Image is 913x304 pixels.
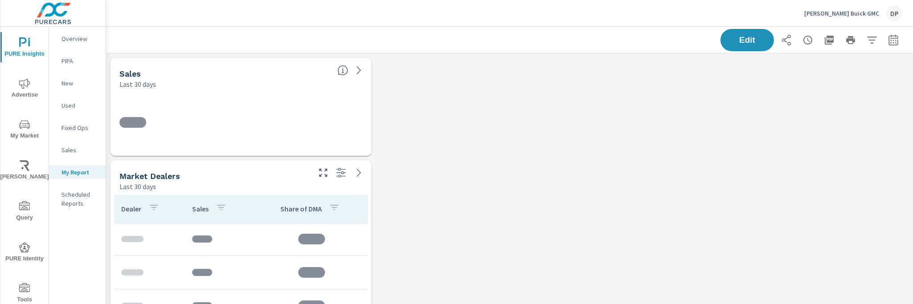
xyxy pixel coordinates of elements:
[119,171,180,181] h5: Market Dealers
[49,99,106,112] div: Used
[863,31,881,49] button: Apply Filters
[119,79,156,89] p: Last 30 days
[3,78,46,100] span: Advertise
[316,166,330,180] button: Make Fullscreen
[352,166,366,180] a: See more details in report
[62,57,99,65] p: PIPA
[820,31,838,49] button: "Export Report to PDF"
[62,101,99,110] p: Used
[49,188,106,210] div: Scheduled Reports
[352,63,366,77] a: See more details in report
[62,168,99,177] p: My Report
[3,160,46,182] span: [PERSON_NAME]
[62,79,99,88] p: New
[884,31,902,49] button: Select Date Range
[3,242,46,264] span: PURE Identity
[119,181,156,192] p: Last 30 days
[192,204,209,213] p: Sales
[62,123,99,132] p: Fixed Ops
[49,166,106,179] div: My Report
[49,143,106,157] div: Sales
[777,31,795,49] button: Share Report
[842,31,860,49] button: Print Report
[119,69,141,78] h5: Sales
[729,36,765,44] span: Edit
[3,37,46,59] span: PURE Insights
[49,54,106,68] div: PIPA
[49,121,106,134] div: Fixed Ops
[62,190,99,208] p: Scheduled Reports
[49,32,106,45] div: Overview
[3,201,46,223] span: Query
[121,204,141,213] p: Dealer
[886,5,902,21] div: DP
[62,146,99,154] p: Sales
[3,119,46,141] span: My Market
[280,204,322,213] p: Share of DMA
[804,9,879,17] p: [PERSON_NAME] Buick GMC
[720,29,774,51] button: Edit
[49,77,106,90] div: New
[337,65,348,76] span: Number of vehicles sold by the dealership over the selected date range. [Source: This data is sou...
[62,34,99,43] p: Overview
